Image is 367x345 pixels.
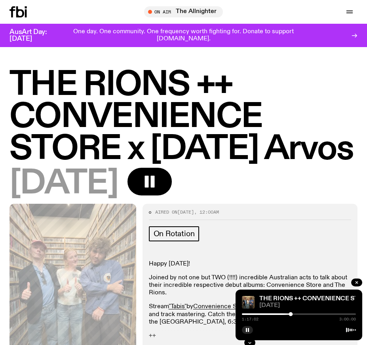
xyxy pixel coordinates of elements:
[149,274,351,297] p: Joined by not one but TWO (!!!!) incredible Australian acts to talk about their incredible respec...
[155,209,177,215] span: Aired on
[149,260,351,268] p: Happy [DATE]!
[149,303,351,326] p: Stream by , an insane feat of nostalgic media and track mastering. Catch them at [GEOGRAPHIC_DATA...
[194,209,219,215] span: , 12:00am
[259,303,356,309] span: [DATE]
[193,303,248,310] a: Convenience Store
[154,229,195,238] span: On Rotation
[67,28,300,42] p: One day. One community. One frequency worth fighting for. Donate to support [DOMAIN_NAME].
[149,226,200,241] a: On Rotation
[242,317,259,321] span: 1:17:02
[177,209,194,215] span: [DATE]
[10,29,60,42] h3: AusArt Day: [DATE]
[144,6,223,17] button: On AirThe Allnighter
[169,303,186,310] a: "Tabis"
[10,69,357,165] h1: THE RIONS ++ CONVENIENCE STORE x [DATE] Arvos
[339,317,356,321] span: 3:00:00
[10,168,118,200] span: [DATE]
